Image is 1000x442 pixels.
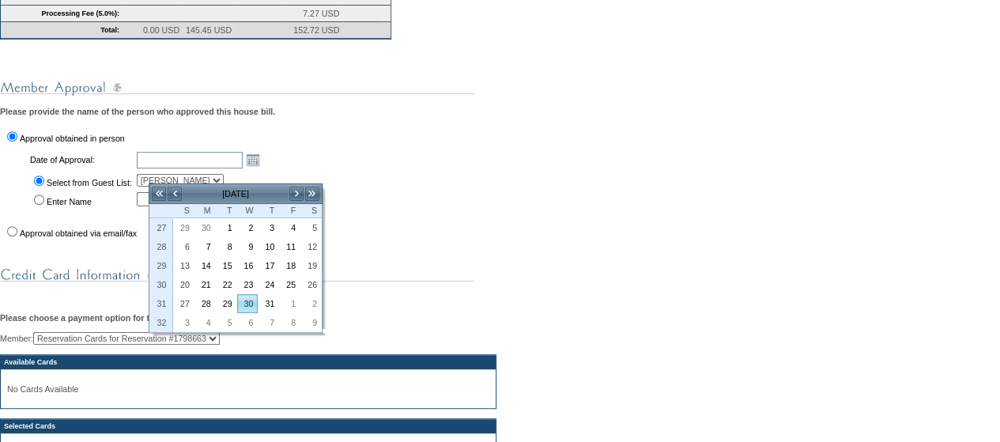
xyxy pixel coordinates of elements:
[173,313,194,332] td: Sunday, August 03, 2025
[195,219,215,236] a: 30
[216,313,237,332] td: Tuesday, August 05, 2025
[238,257,258,274] a: 16
[20,134,125,143] label: Approval obtained in person
[194,204,216,218] th: Monday
[237,256,258,275] td: Wednesday, July 16, 2025
[217,276,236,293] a: 22
[280,219,300,236] a: 4
[301,219,321,236] a: 5
[149,218,173,237] th: 27
[173,275,194,294] td: Sunday, July 20, 2025
[216,218,237,237] td: Tuesday, July 01, 2025
[258,256,279,275] td: Thursday, July 17, 2025
[279,237,300,256] td: Friday, July 11, 2025
[195,314,215,331] a: 4
[174,238,194,255] a: 6
[300,313,322,332] td: Saturday, August 09, 2025
[280,314,300,331] a: 8
[279,218,300,237] td: Friday, July 04, 2025
[279,204,300,218] th: Friday
[151,186,167,202] a: <<
[173,218,194,237] td: Sunday, June 29, 2025
[237,275,258,294] td: Wednesday, July 23, 2025
[237,313,258,332] td: Wednesday, August 06, 2025
[301,314,321,331] a: 9
[174,257,194,274] a: 13
[258,257,278,274] a: 17
[167,186,183,202] a: <
[301,276,321,293] a: 26
[300,237,322,256] td: Saturday, July 12, 2025
[149,256,173,275] th: 29
[238,219,258,236] a: 2
[237,294,258,313] td: Wednesday, July 30, 2025
[195,295,215,312] a: 28
[174,314,194,331] a: 3
[174,295,194,312] a: 27
[279,294,300,313] td: Friday, August 01, 2025
[238,238,258,255] a: 9
[258,204,279,218] th: Thursday
[217,219,236,236] a: 1
[300,256,322,275] td: Saturday, July 19, 2025
[279,313,300,332] td: Friday, August 08, 2025
[258,275,279,294] td: Thursday, July 24, 2025
[195,276,215,293] a: 21
[300,275,322,294] td: Saturday, July 26, 2025
[258,276,278,293] a: 24
[279,275,300,294] td: Friday, July 25, 2025
[280,276,300,293] a: 25
[194,237,216,256] td: Monday, July 07, 2025
[174,276,194,293] a: 20
[303,9,339,18] span: 7.27 USD
[244,151,262,168] a: Open the calendar popup.
[194,313,216,332] td: Monday, August 04, 2025
[293,25,339,35] span: 152.72 USD
[1,22,123,39] td: Total:
[20,229,137,238] label: Approval obtained via email/fax
[280,295,300,312] a: 1
[258,237,279,256] td: Thursday, July 10, 2025
[7,384,489,394] p: No Cards Available
[300,294,322,313] td: Saturday, August 02, 2025
[289,186,304,202] a: >
[280,257,300,274] a: 18
[194,256,216,275] td: Monday, July 14, 2025
[258,295,278,312] a: 31
[173,256,194,275] td: Sunday, July 13, 2025
[301,257,321,274] a: 19
[28,149,134,170] td: Date of Approval:
[217,314,236,331] a: 5
[216,275,237,294] td: Tuesday, July 22, 2025
[258,238,278,255] a: 10
[149,237,173,256] th: 28
[279,256,300,275] td: Friday, July 18, 2025
[238,295,258,312] a: 30
[237,204,258,218] th: Wednesday
[301,295,321,312] a: 2
[186,25,232,35] span: 145.45 USD
[216,256,237,275] td: Tuesday, July 15, 2025
[304,186,320,202] a: >>
[1,419,496,433] td: Selected Cards
[217,295,236,312] a: 29
[194,294,216,313] td: Monday, July 28, 2025
[238,314,258,331] a: 6
[194,218,216,237] td: Monday, June 30, 2025
[258,294,279,313] td: Thursday, July 31, 2025
[149,294,173,313] th: 31
[47,178,132,187] label: Select from Guest List:
[258,218,279,237] td: Thursday, July 03, 2025
[280,238,300,255] a: 11
[173,294,194,313] td: Sunday, July 27, 2025
[149,275,173,294] th: 30
[183,185,289,202] td: [DATE]
[258,219,278,236] a: 3
[216,204,237,218] th: Tuesday
[1,355,496,369] td: Available Cards
[143,25,179,35] span: 0.00 USD
[1,6,123,22] td: Processing Fee (5.0%):
[174,219,194,236] a: 29
[194,275,216,294] td: Monday, July 21, 2025
[173,237,194,256] td: Sunday, July 06, 2025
